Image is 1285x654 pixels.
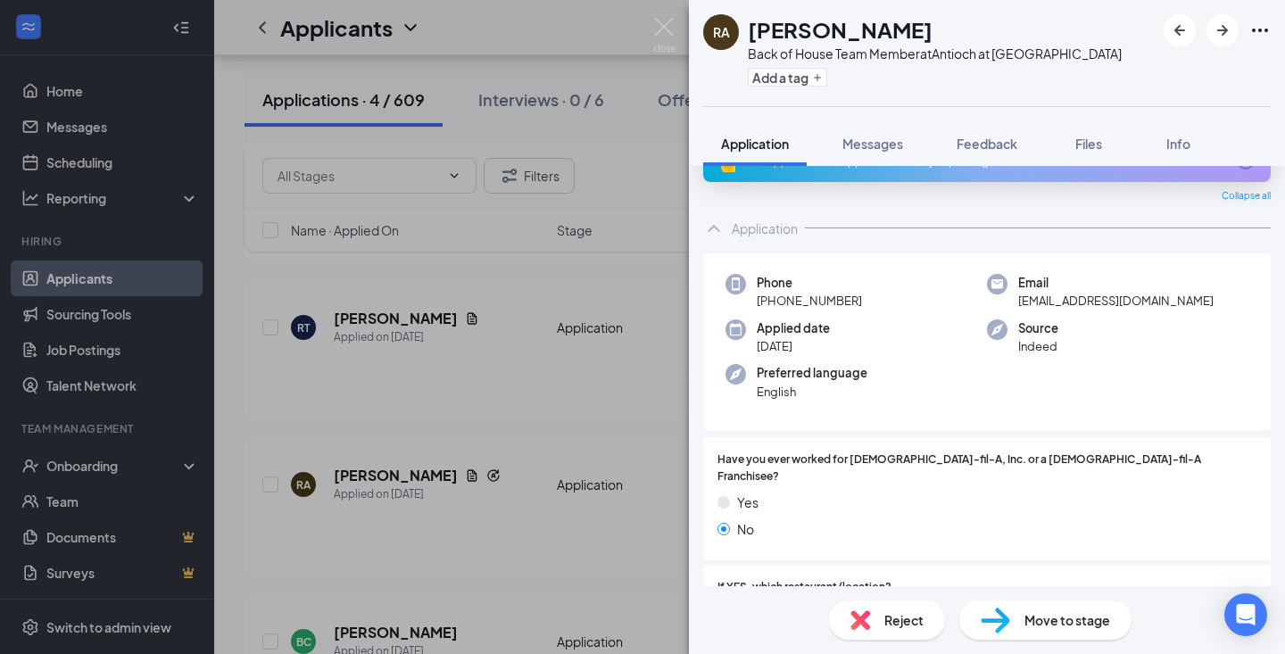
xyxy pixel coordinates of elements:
[757,337,830,355] span: [DATE]
[1018,319,1058,337] span: Source
[748,68,827,87] button: PlusAdd a tag
[1164,14,1196,46] button: ArrowLeftNew
[1222,189,1271,203] span: Collapse all
[717,579,891,596] span: If YES, which restaurant/location?
[732,219,798,237] div: Application
[737,493,759,512] span: Yes
[1249,20,1271,41] svg: Ellipses
[1018,292,1214,310] span: [EMAIL_ADDRESS][DOMAIN_NAME]
[721,136,789,152] span: Application
[757,319,830,337] span: Applied date
[1018,274,1214,292] span: Email
[703,218,725,239] svg: ChevronUp
[1212,20,1233,41] svg: ArrowRight
[757,274,862,292] span: Phone
[812,72,823,83] svg: Plus
[1075,136,1102,152] span: Files
[757,383,867,401] span: English
[957,136,1017,152] span: Feedback
[1224,593,1267,636] div: Open Intercom Messenger
[757,364,867,382] span: Preferred language
[713,23,730,41] div: RA
[842,136,903,152] span: Messages
[748,45,1122,62] div: Back of House Team Member at Antioch at [GEOGRAPHIC_DATA]
[1018,337,1058,355] span: Indeed
[737,519,754,539] span: No
[1206,14,1239,46] button: ArrowRight
[748,14,933,45] h1: [PERSON_NAME]
[1169,20,1190,41] svg: ArrowLeftNew
[717,451,1256,485] span: Have you ever worked for [DEMOGRAPHIC_DATA]-fil-A, Inc. or a [DEMOGRAPHIC_DATA]-fil-A Franchisee?
[884,610,924,630] span: Reject
[757,292,862,310] span: [PHONE_NUMBER]
[1024,610,1110,630] span: Move to stage
[1166,136,1190,152] span: Info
